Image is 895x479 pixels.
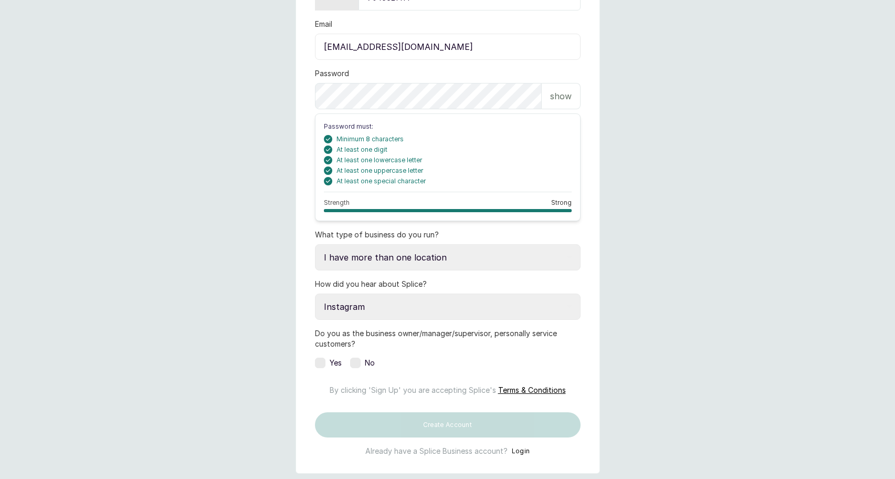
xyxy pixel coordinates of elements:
label: Do you as the business owner/manager/supervisor, personally service customers? [315,328,581,349]
label: Password [315,68,349,79]
span: No [365,358,375,368]
span: Yes [330,358,342,368]
button: Create Account [315,412,581,438]
span: Minimum 8 characters [336,135,404,143]
input: email@acme.com [315,34,581,60]
span: At least one digit [336,145,387,154]
button: Login [512,446,530,456]
p: show [550,90,572,102]
p: Password must: [324,122,572,131]
span: At least one lowercase letter [336,156,422,164]
label: How did you hear about Splice? [315,279,427,289]
span: At least one special character [336,177,426,185]
p: Already have a Splice Business account? [365,446,508,456]
span: Strength [324,199,350,207]
span: Strong [551,199,572,207]
span: At least one uppercase letter [336,166,423,175]
span: Terms & Conditions [498,386,566,394]
label: Email [315,19,332,29]
label: What type of business do you run? [315,230,439,240]
p: By clicking 'Sign Up' you are accepting Splice's [315,377,581,395]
